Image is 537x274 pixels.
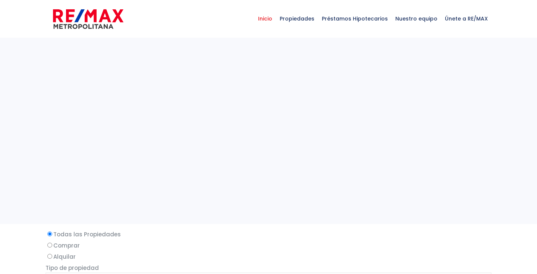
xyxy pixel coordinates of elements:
[45,264,99,272] span: Tipo de propiedad
[392,7,441,30] span: Nuestro equipo
[45,241,492,250] label: Comprar
[45,230,492,239] label: Todas las Propiedades
[47,232,52,236] input: Todas las Propiedades
[45,252,492,261] label: Alquilar
[318,7,392,30] span: Préstamos Hipotecarios
[47,254,52,259] input: Alquilar
[254,7,276,30] span: Inicio
[47,243,52,248] input: Comprar
[53,8,123,30] img: remax-metropolitana-logo
[441,7,492,30] span: Únete a RE/MAX
[276,7,318,30] span: Propiedades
